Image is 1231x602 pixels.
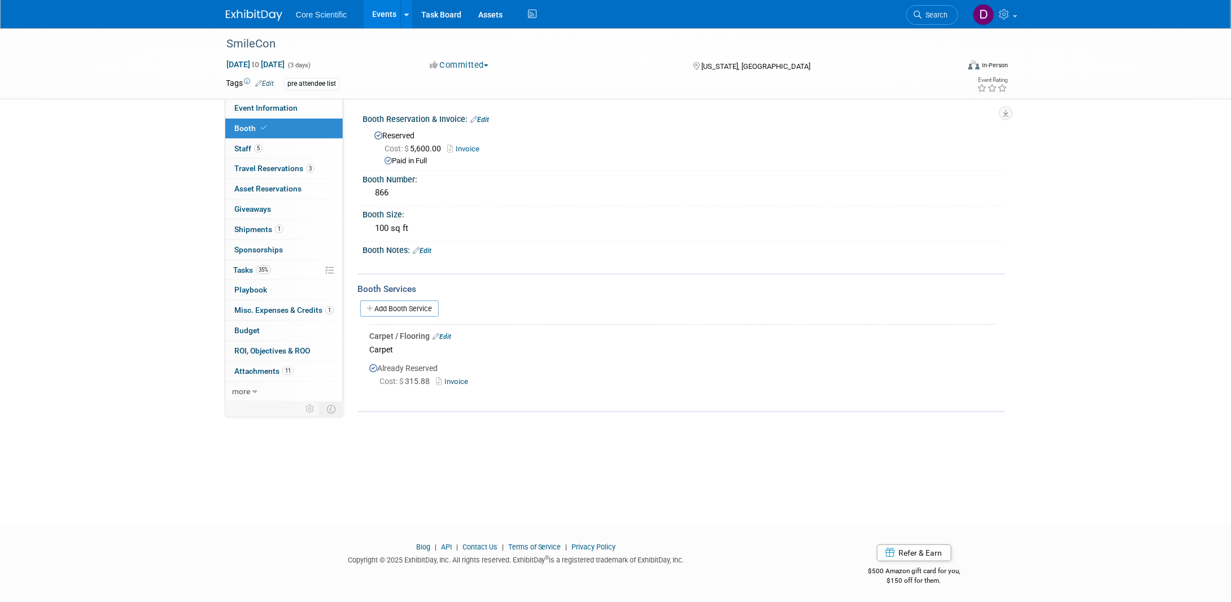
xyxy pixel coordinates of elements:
div: Booth Size: [363,206,1005,220]
a: Sponsorships [225,240,343,260]
a: Asset Reservations [225,179,343,199]
a: Blog [416,543,430,551]
span: 315.88 [379,377,434,386]
div: Paid in Full [385,156,997,167]
a: Staff5 [225,139,343,159]
a: Privacy Policy [572,543,616,551]
div: Booth Notes: [363,242,1005,256]
div: 866 [371,184,997,202]
a: Edit [433,333,451,341]
span: more [232,387,250,396]
span: Search [922,11,948,19]
a: Shipments1 [225,220,343,239]
a: Terms of Service [508,543,561,551]
span: Tasks [233,265,271,274]
div: 100 sq ft [371,220,997,237]
span: [DATE] [DATE] [226,59,285,69]
span: Booth [234,124,269,133]
span: Misc. Expenses & Credits [234,306,334,315]
div: Carpet / Flooring [369,330,997,342]
span: 1 [325,306,334,315]
img: ExhibitDay [226,10,282,21]
span: | [432,543,439,551]
span: Shipments [234,225,283,234]
span: | [499,543,507,551]
a: Budget [225,321,343,341]
span: (3 days) [287,62,311,69]
span: Event Information [234,103,298,112]
a: Event Information [225,98,343,118]
div: Booth Number: [363,171,1005,185]
a: Invoice [436,377,473,386]
a: Booth [225,119,343,138]
div: pre attendee list [284,78,339,90]
a: Attachments11 [225,361,343,381]
a: Tasks35% [225,260,343,280]
a: Add Booth Service [360,300,439,317]
span: ROI, Objectives & ROO [234,346,310,355]
span: Cost: $ [385,144,410,153]
span: | [563,543,570,551]
a: Search [906,5,958,25]
span: Giveaways [234,204,271,213]
span: Travel Reservations [234,164,315,173]
span: Playbook [234,285,267,294]
div: Copyright © 2025 ExhibitDay, Inc. All rights reserved. ExhibitDay is a registered trademark of Ex... [226,552,806,565]
div: In-Person [981,61,1008,69]
span: Core Scientific [296,10,347,19]
span: [US_STATE], [GEOGRAPHIC_DATA] [701,62,810,71]
div: Event Rating [977,77,1007,83]
div: Booth Reservation & Invoice: [363,111,1005,125]
i: Booth reservation complete [261,125,267,131]
span: | [453,543,461,551]
div: Reserved [371,127,997,167]
div: Booth Services [357,283,1005,295]
img: Danielle Wiesemann [973,4,994,25]
a: Travel Reservations3 [225,159,343,178]
a: more [225,382,343,402]
a: Edit [470,116,489,124]
a: Contact Us [462,543,497,551]
td: Toggle Event Tabs [320,402,343,416]
span: Sponsorships [234,245,283,254]
span: Attachments [234,367,294,376]
sup: ® [545,555,549,561]
span: 35% [256,265,271,274]
span: 5 [254,144,263,152]
div: SmileCon [222,34,941,54]
a: ROI, Objectives & ROO [225,341,343,361]
a: Refer & Earn [877,544,951,561]
span: 1 [275,225,283,233]
td: Tags [226,77,274,90]
a: Invoice [447,145,485,153]
div: $150 off for them. [823,576,1006,586]
div: $500 Amazon gift card for you, [823,559,1006,585]
div: Event Format [892,59,1008,76]
a: API [441,543,452,551]
td: Personalize Event Tab Strip [300,402,320,416]
div: Already Reserved [369,357,997,398]
span: Asset Reservations [234,184,302,193]
span: Staff [234,144,263,153]
span: Budget [234,326,260,335]
span: 5,600.00 [385,144,446,153]
div: Carpet [369,342,997,357]
a: Misc. Expenses & Credits1 [225,300,343,320]
a: Edit [255,80,274,88]
span: 3 [306,164,315,173]
span: Cost: $ [379,377,405,386]
button: Committed [426,59,493,71]
a: Giveaways [225,199,343,219]
span: to [250,60,261,69]
span: 11 [282,367,294,375]
img: Format-Inperson.png [968,60,980,69]
a: Edit [413,247,431,255]
a: Playbook [225,280,343,300]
